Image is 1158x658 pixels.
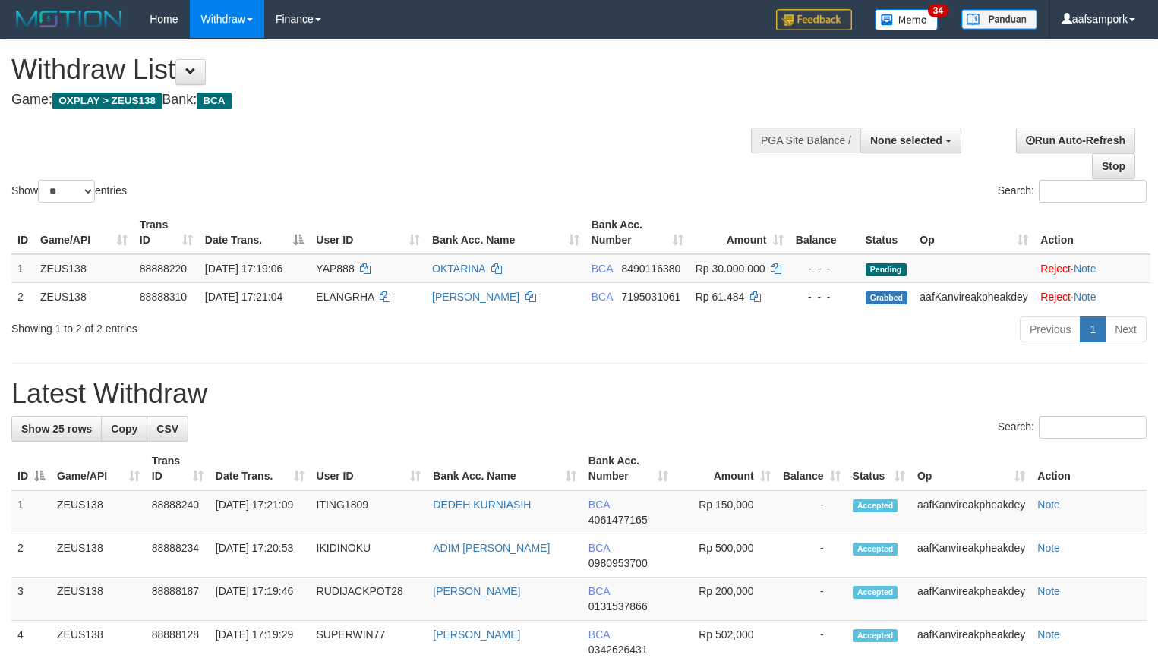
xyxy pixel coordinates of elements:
td: - [777,534,847,578]
th: Amount: activate to sort column ascending [674,447,777,490]
th: Bank Acc. Number: activate to sort column ascending [582,447,674,490]
td: RUDIJACKPOT28 [311,578,428,621]
span: OXPLAY > ZEUS138 [52,93,162,109]
span: Copy 8490116380 to clipboard [621,263,680,275]
td: [DATE] 17:19:46 [210,578,311,621]
td: IKIDINOKU [311,534,428,578]
span: Accepted [853,543,898,556]
span: None selected [870,134,942,146]
td: - [777,578,847,621]
span: BCA [592,263,613,275]
th: Date Trans.: activate to sort column descending [199,211,311,254]
span: Accepted [853,629,898,642]
span: BCA [592,291,613,303]
td: 88888234 [146,534,210,578]
td: Rp 500,000 [674,534,777,578]
td: 2 [11,534,51,578]
td: Rp 150,000 [674,490,777,534]
span: Rp 30.000.000 [696,263,765,275]
label: Search: [998,180,1147,203]
a: Reject [1040,291,1071,303]
td: aafKanvireakpheakdey [913,282,1034,310]
input: Search: [1039,416,1147,439]
td: aafKanvireakpheakdey [911,534,1031,578]
th: Status: activate to sort column ascending [847,447,911,490]
span: Copy [111,423,137,435]
div: Showing 1 to 2 of 2 entries [11,315,471,336]
span: Copy 0131537866 to clipboard [588,600,648,612]
th: User ID: activate to sort column ascending [311,447,428,490]
th: Bank Acc. Name: activate to sort column ascending [427,447,582,490]
a: Note [1074,291,1096,303]
td: 3 [11,578,51,621]
img: panduan.png [961,9,1037,30]
span: BCA [588,542,610,554]
img: Feedback.jpg [776,9,852,30]
th: Op: activate to sort column ascending [911,447,1031,490]
a: Run Auto-Refresh [1016,128,1135,153]
img: Button%20Memo.svg [875,9,939,30]
a: [PERSON_NAME] [432,291,519,303]
img: MOTION_logo.png [11,8,127,30]
span: Copy 4061477165 to clipboard [588,514,648,526]
span: BCA [197,93,231,109]
a: [PERSON_NAME] [433,585,520,597]
span: 88888220 [140,263,187,275]
a: Previous [1020,316,1081,342]
th: Game/API: activate to sort column ascending [51,447,146,490]
th: Action [1034,211,1150,254]
td: 1 [11,490,51,534]
td: ZEUS138 [34,254,134,283]
td: · [1034,282,1150,310]
span: 88888310 [140,291,187,303]
th: Trans ID: activate to sort column ascending [134,211,199,254]
a: Reject [1040,263,1071,275]
span: Accepted [853,499,898,512]
td: ITING1809 [311,490,428,534]
th: ID: activate to sort column descending [11,447,51,490]
td: 2 [11,282,34,310]
th: Status [860,211,914,254]
td: aafKanvireakpheakdey [911,490,1031,534]
th: Amount: activate to sort column ascending [689,211,790,254]
td: aafKanvireakpheakdey [911,578,1031,621]
span: BCA [588,628,610,641]
td: 1 [11,254,34,283]
td: 88888187 [146,578,210,621]
a: [PERSON_NAME] [433,628,520,641]
span: Copy 0342626431 to clipboard [588,644,648,656]
input: Search: [1039,180,1147,203]
span: Accepted [853,586,898,599]
button: None selected [860,128,961,153]
span: Show 25 rows [21,423,92,435]
a: Note [1037,499,1060,511]
span: CSV [156,423,178,435]
th: Action [1031,447,1147,490]
th: Balance [790,211,860,254]
td: 88888240 [146,490,210,534]
span: Grabbed [866,291,908,304]
span: BCA [588,499,610,511]
span: Rp 61.484 [696,291,745,303]
th: Trans ID: activate to sort column ascending [146,447,210,490]
label: Search: [998,416,1147,439]
div: PGA Site Balance / [751,128,860,153]
a: Copy [101,416,147,442]
a: Note [1037,542,1060,554]
th: Bank Acc. Name: activate to sort column ascending [426,211,585,254]
a: OKTARINA [432,263,485,275]
th: Op: activate to sort column ascending [913,211,1034,254]
th: ID [11,211,34,254]
span: [DATE] 17:21:04 [205,291,282,303]
span: Pending [866,263,907,276]
div: - - - [796,261,854,276]
th: Game/API: activate to sort column ascending [34,211,134,254]
span: Copy 0980953700 to clipboard [588,557,648,569]
h1: Latest Withdraw [11,379,1147,409]
select: Showentries [38,180,95,203]
th: Bank Acc. Number: activate to sort column ascending [585,211,689,254]
div: - - - [796,289,854,304]
label: Show entries [11,180,127,203]
h1: Withdraw List [11,55,757,85]
span: YAP888 [316,263,354,275]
